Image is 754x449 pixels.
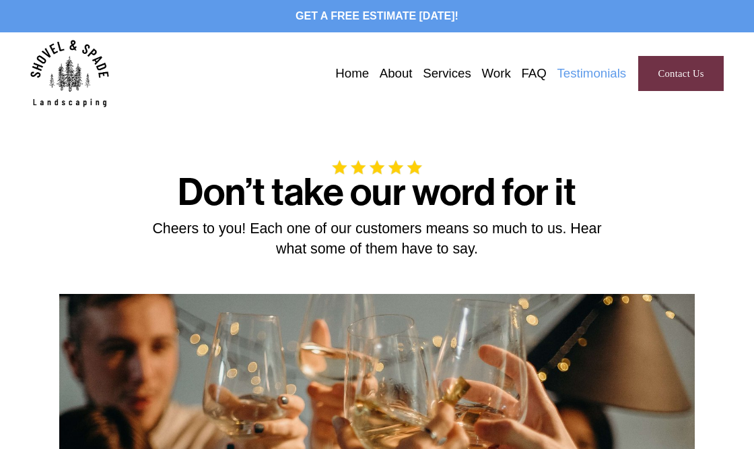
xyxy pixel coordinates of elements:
img: Shovel &amp; Spade Landscaping [30,40,109,107]
a: Testimonials [557,63,626,84]
a: Services [423,63,471,84]
a: Work [482,63,511,84]
a: Contact Us [638,56,724,91]
a: About [380,63,413,84]
h1: Don’t take our word for it [146,175,609,212]
a: Home [335,63,369,84]
p: Cheers to you! Each one of our customers means so much to us. Hear what some of them have to say. [146,219,609,260]
a: FAQ [521,63,546,84]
